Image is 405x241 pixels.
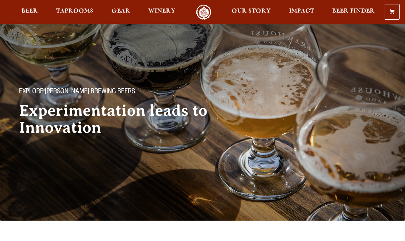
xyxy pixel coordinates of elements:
a: Impact [285,4,319,20]
a: Beer Finder [328,4,379,20]
span: Taprooms [56,8,93,14]
span: Gear [112,8,130,14]
a: Odell Home [191,4,216,20]
span: Explore [PERSON_NAME] Brewing Beers [19,88,135,97]
span: Impact [289,8,314,14]
a: Gear [107,4,135,20]
a: Beer [17,4,42,20]
a: Winery [144,4,180,20]
h2: Experimentation leads to Innovation [19,102,231,136]
span: Beer Finder [332,8,375,14]
span: Our Story [232,8,271,14]
a: Our Story [227,4,275,20]
span: Beer [21,8,38,14]
a: Taprooms [52,4,98,20]
span: Winery [148,8,175,14]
